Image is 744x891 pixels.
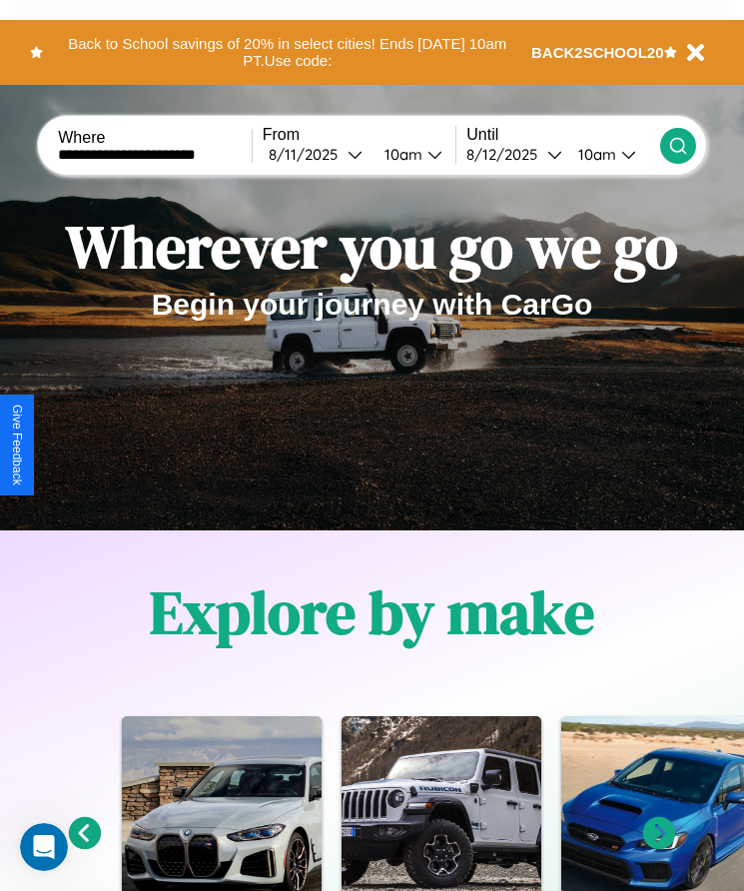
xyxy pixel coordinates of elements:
[531,44,664,61] b: BACK2SCHOOL20
[263,144,369,165] button: 8/11/2025
[562,144,660,165] button: 10am
[20,823,68,871] iframe: Intercom live chat
[269,145,348,164] div: 8 / 11 / 2025
[10,405,24,485] div: Give Feedback
[150,571,594,653] h1: Explore by make
[369,144,456,165] button: 10am
[466,145,547,164] div: 8 / 12 / 2025
[568,145,621,164] div: 10am
[374,145,427,164] div: 10am
[43,30,531,75] button: Back to School savings of 20% in select cities! Ends [DATE] 10am PT.Use code:
[58,129,252,147] label: Where
[263,126,456,144] label: From
[466,126,660,144] label: Until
